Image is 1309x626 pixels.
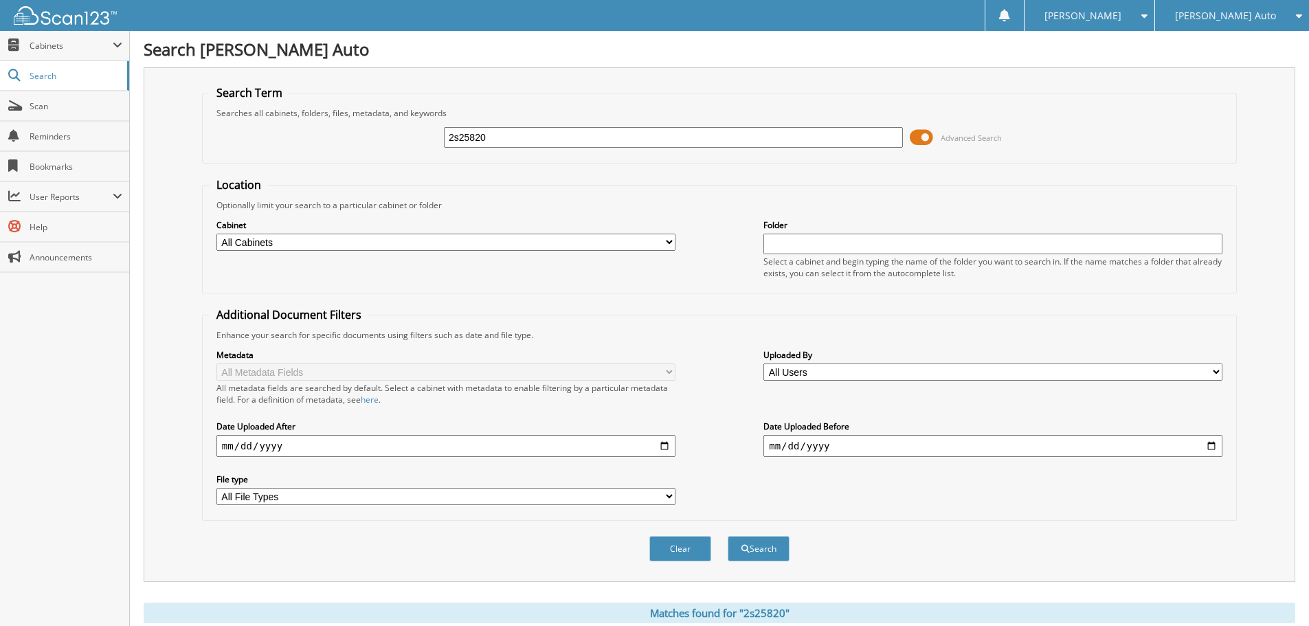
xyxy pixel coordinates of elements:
[30,131,122,142] span: Reminders
[30,191,113,203] span: User Reports
[210,329,1229,341] div: Enhance your search for specific documents using filters such as date and file type.
[144,38,1295,60] h1: Search [PERSON_NAME] Auto
[763,256,1222,279] div: Select a cabinet and begin typing the name of the folder you want to search in. If the name match...
[216,382,675,405] div: All metadata fields are searched by default. Select a cabinet with metadata to enable filtering b...
[30,40,113,52] span: Cabinets
[210,107,1229,119] div: Searches all cabinets, folders, files, metadata, and keywords
[210,307,368,322] legend: Additional Document Filters
[763,435,1222,457] input: end
[216,435,675,457] input: start
[1044,12,1121,20] span: [PERSON_NAME]
[216,349,675,361] label: Metadata
[763,219,1222,231] label: Folder
[728,536,790,561] button: Search
[30,251,122,263] span: Announcements
[30,221,122,233] span: Help
[144,603,1295,623] div: Matches found for "2s25820"
[216,473,675,485] label: File type
[763,421,1222,432] label: Date Uploaded Before
[30,161,122,172] span: Bookmarks
[361,394,379,405] a: here
[216,219,675,231] label: Cabinet
[210,199,1229,211] div: Optionally limit your search to a particular cabinet or folder
[649,536,711,561] button: Clear
[30,70,120,82] span: Search
[210,177,268,192] legend: Location
[14,6,117,25] img: scan123-logo-white.svg
[763,349,1222,361] label: Uploaded By
[210,85,289,100] legend: Search Term
[30,100,122,112] span: Scan
[216,421,675,432] label: Date Uploaded After
[941,133,1002,143] span: Advanced Search
[1175,12,1276,20] span: [PERSON_NAME] Auto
